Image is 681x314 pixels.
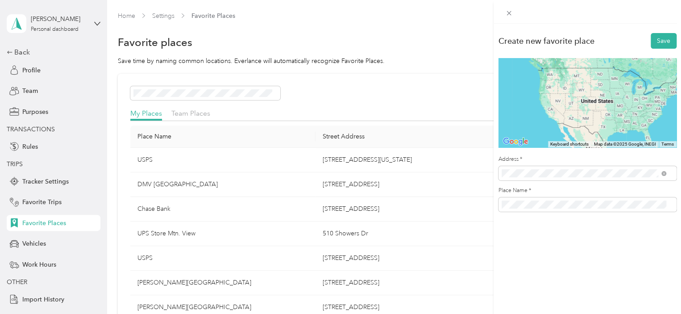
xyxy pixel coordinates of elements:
button: Keyboard shortcuts [550,141,589,147]
img: Google [501,136,530,147]
a: Terms (opens in new tab) [661,142,674,147]
a: Open this area in Google Maps (opens a new window) [501,136,530,147]
span: Map data ©2025 Google, INEGI [594,142,656,147]
label: Address [498,155,677,163]
div: Create new favorite place [498,36,594,46]
iframe: Everlance-gr Chat Button Frame [631,264,681,314]
button: Save [651,33,677,49]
